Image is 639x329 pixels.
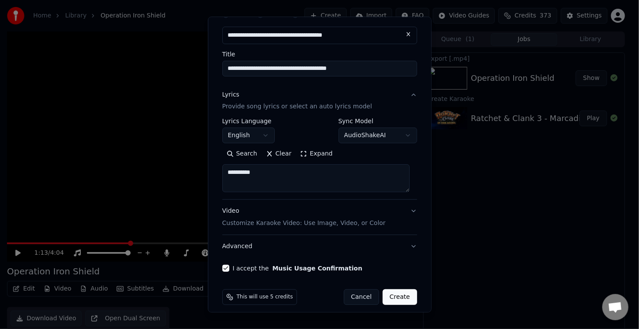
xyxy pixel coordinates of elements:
[267,11,284,17] label: Video
[222,147,262,161] button: Search
[344,290,379,305] button: Cancel
[233,266,363,272] label: I accept the
[222,207,386,228] div: Video
[272,266,362,272] button: I accept the
[296,147,337,161] button: Expand
[383,290,417,305] button: Create
[222,118,417,200] div: LyricsProvide song lyrics or select an auto lyrics model
[222,83,417,118] button: LyricsProvide song lyrics or select an auto lyrics model
[302,11,314,17] label: URL
[222,103,372,111] p: Provide song lyrics or select an auto lyrics model
[222,118,275,125] label: Lyrics Language
[222,235,417,258] button: Advanced
[262,147,296,161] button: Clear
[222,90,239,99] div: Lyrics
[237,294,293,301] span: This will use 5 credits
[222,219,386,228] p: Customize Karaoke Video: Use Image, Video, or Color
[233,11,250,17] label: Audio
[338,118,417,125] label: Sync Model
[222,200,417,235] button: VideoCustomize Karaoke Video: Use Image, Video, or Color
[222,51,417,57] label: Title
